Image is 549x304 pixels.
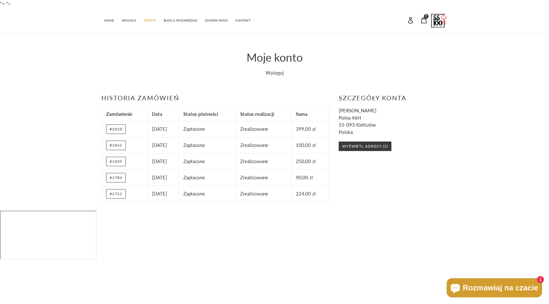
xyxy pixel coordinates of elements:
[152,158,167,164] time: [DATE]
[106,141,126,150] a: Numer zamówienia #1841
[445,278,544,299] inbox-online-store-chat: Czat w sklepie online Shopify
[106,157,126,166] a: Numer zamówienia #1839
[202,15,231,24] a: ZAMÓW WINO
[179,107,236,121] th: Status płatności
[339,142,391,151] a: Wyświetl adresy (2)
[236,137,291,153] td: Zrealizowane
[291,107,329,121] th: Suma
[236,186,291,202] td: Zrealizowane
[291,121,329,137] td: 399,00 zl
[106,173,126,182] a: Numer zamówienia #1784
[101,94,329,102] h2: Historia zamówień
[102,107,147,121] th: Zamówienie
[236,121,291,137] td: Zrealizowane
[147,107,179,121] th: Data
[339,94,448,102] h2: Szczegóły konta
[179,186,236,202] td: Zapłacone
[152,126,167,132] time: [DATE]
[291,153,329,169] td: 250,00 zl
[425,15,427,18] span: 7
[141,15,159,24] a: OFERTA
[122,18,136,23] span: WINNICA
[179,153,236,169] td: Zapłacone
[152,175,167,180] time: [DATE]
[236,107,291,121] th: Status realizacji
[106,189,126,199] a: Numer zamówienia #1721
[164,18,197,23] span: BLOG & WYDARZENIA
[119,15,139,24] a: WINNICA
[291,186,329,202] td: 224,00 zl
[236,169,291,186] td: Zrealizowane
[101,50,448,64] h1: Moje konto
[106,124,126,134] a: Numer zamówienia #2010
[232,15,254,24] a: KONTAKT
[236,153,291,169] td: Zrealizowane
[266,70,284,76] a: Wyloguj
[417,13,430,27] a: 7
[101,15,117,24] a: HOME
[179,169,236,186] td: Zapłacone
[339,107,448,135] p: [PERSON_NAME] Polna 46H 55-093 Kiełczów Polska
[179,121,236,137] td: Zapłacone
[291,169,329,186] td: 90,00 zl
[160,15,200,24] a: BLOG & WYDARZENIA
[104,18,114,23] span: HOME
[179,137,236,153] td: Zapłacone
[291,137,329,153] td: 100,00 zl
[152,142,167,148] time: [DATE]
[205,18,228,23] span: ZAMÓW WINO
[235,18,251,23] span: KONTAKT
[144,18,156,23] span: OFERTA
[152,191,167,196] time: [DATE]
